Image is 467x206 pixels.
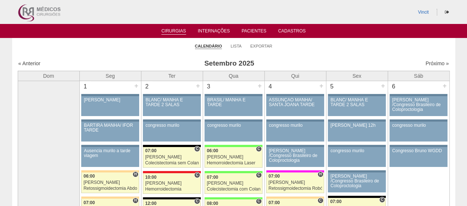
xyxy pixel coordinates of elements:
[205,197,262,199] div: Key: Brasil
[161,28,186,35] a: Cirurgias
[83,186,137,191] div: Retossigmoidectomia Abdominal VL
[194,172,200,178] span: Consultório
[143,119,200,122] div: Key: Aviso
[121,58,337,69] h3: Setembro 2025
[207,155,260,160] div: [PERSON_NAME]
[328,170,385,172] div: Key: Aviso
[207,123,260,128] div: congresso murilo
[133,81,140,91] div: +
[266,147,324,167] a: [PERSON_NAME] /Congresso Brasileiro de Coloproctologia
[389,96,447,116] a: [PERSON_NAME] /Congresso Brasileiro de Coloproctologia
[143,96,200,116] a: BLANC/ MANHÃ E TARDE 2 SALAS
[141,81,153,92] div: 2
[250,43,272,49] a: Exportar
[269,149,322,163] div: [PERSON_NAME] /Congresso Brasileiro de Coloproctologia
[330,199,341,204] span: 07:00
[266,196,324,199] div: Key: Bartira
[379,197,385,203] span: Consultório
[81,96,139,116] a: [PERSON_NAME]
[83,174,95,179] span: 06:00
[207,161,260,165] div: Hemorroidectomia Laser
[145,123,198,128] div: congresso murilo
[205,173,262,194] a: C 07:00 [PERSON_NAME] Colecistectomia com Colangiografia VL
[205,171,262,173] div: Key: Brasil
[389,147,447,167] a: Congresso Bruno WGDD
[18,71,79,81] th: Dom
[389,119,447,122] div: Key: Aviso
[143,147,200,168] a: C 07:00 [PERSON_NAME] Colecistectomia sem Colangiografia VL
[317,198,323,203] span: Consultório
[194,146,200,152] span: Consultório
[207,175,218,180] span: 07:00
[256,198,261,204] span: Consultório
[203,81,214,92] div: 3
[195,81,201,91] div: +
[143,173,200,194] a: C 10:00 [PERSON_NAME] Hemorroidectomia
[84,98,137,102] div: [PERSON_NAME]
[326,71,388,81] th: Sex
[207,201,218,206] span: 08:00
[81,94,139,96] div: Key: Aviso
[328,119,385,122] div: Key: Aviso
[388,81,399,92] div: 6
[418,10,429,15] a: Vincit
[328,145,385,147] div: Key: Aviso
[207,148,218,153] span: 06:00
[145,161,199,165] div: Colecistectomia sem Colangiografia VL
[205,94,262,96] div: Key: Aviso
[266,170,324,172] div: Key: Pro Matre
[328,172,385,192] a: [PERSON_NAME] /Congresso Brasileiro de Coloproctologia
[205,122,262,142] a: congresso murilo
[388,71,449,81] th: Sáb
[256,146,261,152] span: Consultório
[81,119,139,122] div: Key: Aviso
[266,94,324,96] div: Key: Aviso
[256,172,261,178] span: Consultório
[79,71,141,81] th: Seg
[84,149,137,158] div: Ausencia murilo a tarde viagem
[330,149,383,153] div: congresso murilo
[83,200,95,205] span: 07:00
[18,60,41,66] a: « Anterior
[81,196,139,199] div: Key: Bartira
[145,155,199,160] div: [PERSON_NAME]
[268,186,322,191] div: Retossigmoidectomia Robótica
[143,197,200,199] div: Key: Blanc
[266,96,324,116] a: ASSUNÇÃO MANHÃ/ SANTA JOANA TARDE
[266,172,324,193] a: H 07:00 [PERSON_NAME] Retossigmoidectomia Robótica
[143,145,200,147] div: Key: Blanc
[207,181,260,186] div: [PERSON_NAME]
[266,122,324,142] a: congresso murilo
[389,145,447,147] div: Key: Aviso
[145,148,157,153] span: 07:00
[145,175,157,180] span: 10:00
[265,81,276,92] div: 4
[330,174,383,189] div: [PERSON_NAME] /Congresso Brasileiro de Coloproctologia
[145,98,198,107] div: BLANC/ MANHÃ E TARDE 2 SALAS
[207,187,260,192] div: Colecistectomia com Colangiografia VL
[266,145,324,147] div: Key: Aviso
[389,94,447,96] div: Key: Aviso
[205,96,262,116] a: BRASIL/ MANHÃ E TARDE
[328,196,385,198] div: Key: Blanc
[143,171,200,173] div: Key: Assunção
[328,96,385,116] a: BLANC/ MANHÃ E TARDE 2 SALAS
[80,81,91,92] div: 1
[268,180,322,185] div: [PERSON_NAME]
[317,171,323,177] span: Hospital
[278,28,306,36] a: Cadastros
[269,123,322,128] div: congresso murilo
[268,200,280,205] span: 07:00
[145,201,157,206] span: 12:00
[266,119,324,122] div: Key: Aviso
[81,170,139,172] div: Key: Bartira
[330,98,383,107] div: BLANC/ MANHÃ E TARDE 2 SALAS
[145,181,199,186] div: [PERSON_NAME]
[264,71,326,81] th: Qui
[141,71,203,81] th: Ter
[425,60,449,66] a: Próximo »
[389,122,447,142] a: congresso murilo
[205,145,262,147] div: Key: Brasil
[207,98,260,107] div: BRASIL/ MANHÃ E TARDE
[81,122,139,142] a: BARTIRA MANHÃ/ IFOR TARDE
